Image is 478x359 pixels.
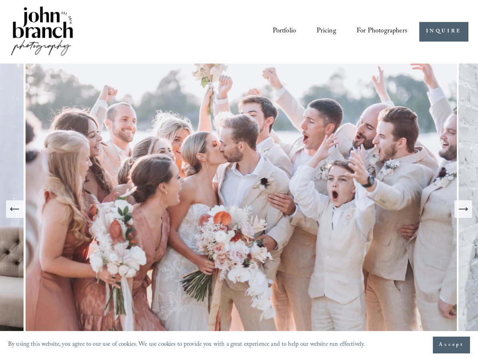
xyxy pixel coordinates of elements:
span: Accept [439,341,464,349]
button: Next Slide [454,200,472,218]
img: John Branch IV Photography [10,5,74,59]
button: Previous Slide [6,200,24,218]
a: Pricing [317,25,336,39]
button: Accept [433,337,470,353]
p: By using this website, you agree to our use of cookies. We use cookies to provide you with a grea... [8,339,365,351]
a: Portfolio [273,25,296,39]
a: folder dropdown [357,25,407,39]
a: INQUIRE [419,22,468,42]
span: For Photographers [357,25,407,38]
img: A wedding party celebrating outdoors, featuring a bride and groom kissing amidst cheering bridesm... [24,64,459,354]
